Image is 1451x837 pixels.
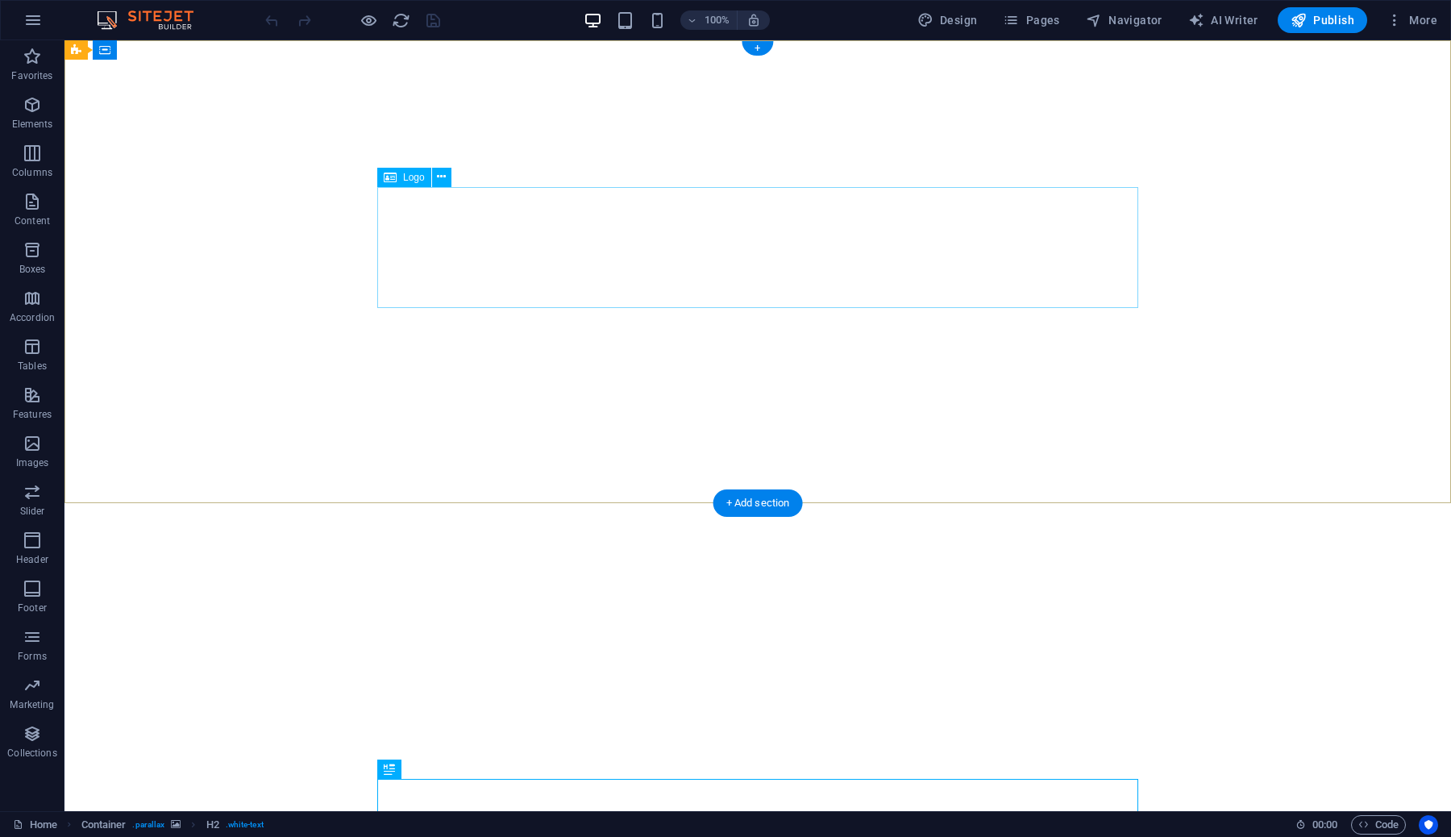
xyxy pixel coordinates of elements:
span: More [1387,12,1437,28]
span: : [1324,818,1326,831]
nav: breadcrumb [81,815,264,835]
h6: 100% [705,10,730,30]
div: + Add section [713,489,803,517]
button: reload [391,10,410,30]
span: Click to select. Double-click to edit [81,815,127,835]
a: Click to cancel selection. Double-click to open Pages [13,815,57,835]
button: Usercentrics [1419,815,1438,835]
p: Images [16,456,49,469]
button: Navigator [1079,7,1169,33]
img: Editor Logo [93,10,214,30]
span: Pages [1003,12,1059,28]
p: Boxes [19,263,46,276]
button: More [1380,7,1444,33]
i: Reload page [392,11,410,30]
button: Code [1351,815,1406,835]
div: + [742,41,773,56]
button: Design [911,7,984,33]
span: . parallax [132,815,164,835]
p: Slider [20,505,45,518]
button: AI Writer [1182,7,1265,33]
button: Publish [1278,7,1367,33]
span: . white-text [226,815,264,835]
p: Columns [12,166,52,179]
i: This element contains a background [171,820,181,829]
span: Design [917,12,978,28]
p: Accordion [10,311,55,324]
span: Click to select. Double-click to edit [206,815,219,835]
span: 00 00 [1312,815,1337,835]
p: Forms [18,650,47,663]
p: Collections [7,747,56,760]
h6: Session time [1295,815,1338,835]
span: Logo [403,173,425,182]
p: Header [16,553,48,566]
p: Favorites [11,69,52,82]
p: Footer [18,602,47,614]
span: AI Writer [1188,12,1258,28]
div: Design (Ctrl+Alt+Y) [911,7,984,33]
p: Features [13,408,52,421]
p: Elements [12,118,53,131]
span: Navigator [1086,12,1162,28]
p: Tables [18,360,47,373]
button: 100% [680,10,738,30]
span: Publish [1291,12,1354,28]
i: On resize automatically adjust zoom level to fit chosen device. [746,13,761,27]
span: Code [1358,815,1399,835]
p: Marketing [10,698,54,711]
button: Click here to leave preview mode and continue editing [359,10,378,30]
p: Content [15,214,50,227]
button: Pages [996,7,1066,33]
